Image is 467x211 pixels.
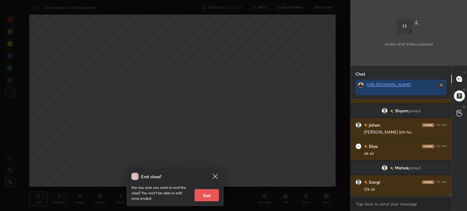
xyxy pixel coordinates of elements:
h6: Diya [368,143,378,149]
img: no-rating-badge.077c3623.svg [364,181,368,184]
img: ca746bf4b2c5490bb3540251e425fbef.jpg [355,143,361,149]
img: default.png [382,108,388,114]
h6: jishan [368,122,380,128]
img: default.png [355,122,361,128]
div: ok sir [364,151,446,157]
p: D [463,87,465,92]
button: End [195,189,219,201]
span: Mahak [395,165,409,170]
img: iconic-dark.1390631f.png [422,123,434,127]
span: joined [409,165,420,170]
span: Shyam [395,108,409,113]
p: Are you sure you want to end the class? You won’t be able to edit once ended. [131,185,190,201]
img: no-rating-badge.077c3623.svg [390,167,394,170]
h4: End class? [141,173,161,180]
img: default.png [355,179,361,185]
div: 7:37 AM [435,123,446,127]
p: Chat [351,66,370,82]
div: [PERSON_NAME] bhi hu [364,129,446,135]
div: grid [351,99,451,196]
img: no-rating-badge.077c3623.svg [364,124,368,127]
p: G [463,104,465,109]
img: c03332fea6b14f46a3145b9173f2b3a7.jpg [358,82,364,88]
img: no-rating-badge.077c3623.svg [364,145,368,148]
h6: Gargi [368,179,380,185]
img: no-rating-badge.077c3623.svg [390,110,394,113]
span: joined [409,108,420,113]
a: [URL][DOMAIN_NAME] [366,82,411,87]
img: default.png [382,165,388,171]
div: Ok sir [364,186,446,192]
p: Audio and Video paused [385,41,433,47]
img: iconic-dark.1390631f.png [422,145,434,148]
img: iconic-dark.1390631f.png [422,180,434,184]
div: 7:37 AM [435,180,446,184]
div: 7:37 AM [435,145,446,148]
p: T [463,70,465,75]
